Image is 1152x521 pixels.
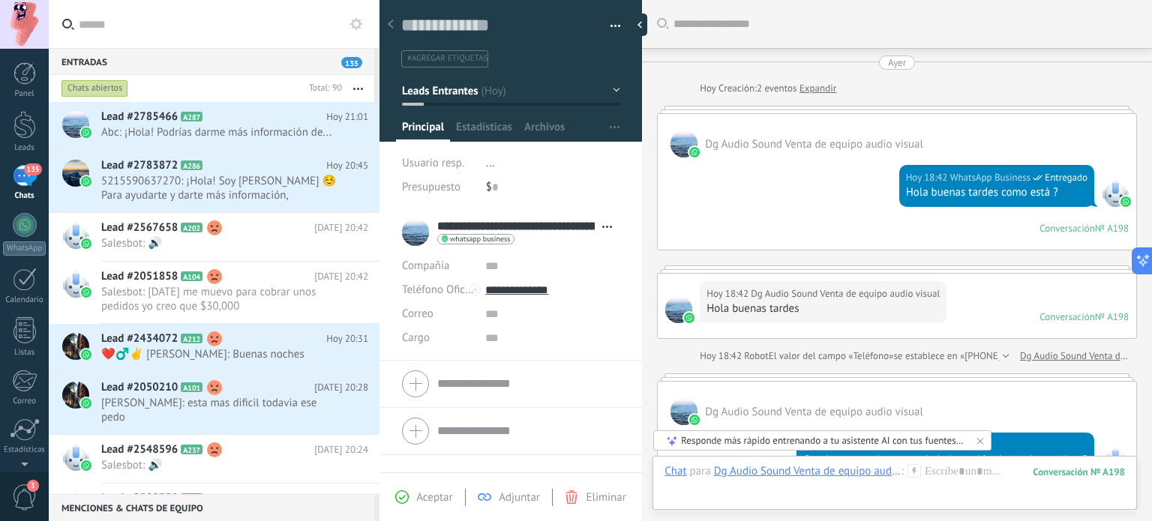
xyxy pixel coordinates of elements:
span: Dg Audio Sound Venta de equipo audio visual [665,296,692,323]
span: Robot [744,349,768,362]
span: Hoy 21:01 [326,109,368,124]
a: Lead #2548596 A237 [DATE] 20:24 Salesbot: 🔊 [49,435,379,483]
span: Lead #2567658 [101,220,178,235]
div: Listas [3,348,46,358]
div: Hoy 18:42 [700,349,744,364]
span: 5215590637270: ¡Hola! Soy [PERSON_NAME] ☺️ Para ayudarte y darte más información, cuéntame: ¿quie... [101,174,340,202]
img: waba.svg [81,238,91,249]
span: Cargo [402,332,430,343]
span: Lead #2434072 [101,331,178,346]
img: waba.svg [1120,196,1131,207]
span: Abc: ¡Hola! Podrías darme más información de... [101,125,340,139]
div: Total: 90 [303,81,342,96]
a: Lead #2051858 A104 [DATE] 20:42 Salesbot: [DATE] me muevo para cobrar unos pedidos yo creo que $3... [49,262,379,323]
div: Entradas [49,48,374,75]
span: 135 [24,163,41,175]
span: Usuario resp. [402,156,464,170]
img: waba.svg [81,398,91,409]
span: WhatsApp Business [1102,180,1129,207]
a: Lead #2434072 A212 Hoy 20:31 ❤️‍♂️✌ [PERSON_NAME]: Buenas noches [49,324,379,372]
a: Lead #2050210 A101 [DATE] 20:28 [PERSON_NAME]: esta mas dificil todavia ese pedo [49,373,379,434]
div: Chats [3,191,46,201]
span: Principal [402,120,444,142]
span: [DATE] 20:42 [314,269,368,284]
span: [DATE] 20:24 [314,442,368,457]
div: Calendario [3,295,46,305]
span: Teléfono Oficina [402,283,480,297]
div: № A198 [1095,222,1129,235]
span: [PERSON_NAME]: esta mas dificil todavia ese pedo [101,396,340,424]
div: Hola buenas tardes [706,301,940,316]
span: A101 [181,382,202,392]
div: Usuario resp. [402,151,475,175]
span: 135 [341,57,362,68]
img: waba.svg [81,287,91,298]
a: Lead #2567658 A202 [DATE] 20:42 Salesbot: 🔊 [49,213,379,261]
span: 3 [27,480,39,492]
span: A286 [181,160,202,170]
div: Compañía [402,254,474,278]
div: Creación: [700,81,836,96]
div: № A198 [1095,310,1129,323]
div: Responde más rápido entrenando a tu asistente AI con tus fuentes de datos [681,434,965,447]
button: Teléfono Oficina [402,278,474,302]
span: A237 [181,445,202,454]
div: Presupuesto [402,175,475,199]
img: waba.svg [689,147,700,157]
span: Lead #2050210 [101,380,178,395]
span: Dg Audio Sound Venta de equipo audio visual [670,130,697,157]
span: WhatsApp Business [950,170,1031,185]
span: Adjuntar [499,490,540,505]
div: Ocultar [632,13,647,36]
span: A287 [181,112,202,121]
div: 198 [1033,466,1125,478]
span: Dg Audio Sound Venta de equipo audio visual [705,405,923,419]
div: WhatsApp [3,241,46,256]
div: Hola buenas tardes como está ? [906,185,1087,200]
img: waba.svg [81,349,91,360]
span: Lead #2548596 [101,442,178,457]
span: whatsapp business [450,235,510,243]
a: Dg Audio Sound Venta de equipo audio visual [1020,349,1129,364]
span: se establece en «[PHONE_NUMBER]» [893,349,1047,364]
span: Aceptar [416,490,452,505]
span: Hoy 20:45 [326,158,368,173]
span: WhatsApp Business [1102,448,1129,475]
a: Expandir [799,81,836,96]
img: waba.svg [81,127,91,138]
span: 2 eventos [757,81,796,96]
div: Estadísticas [3,445,46,455]
span: Salesbot: 🔊 [101,458,340,472]
span: [DATE] 20:13 [314,491,368,506]
span: Salesbot: [DATE] me muevo para cobrar unos pedidos yo creo que $30,000 [101,285,340,313]
span: para [690,464,711,479]
span: Dg Audio Sound Venta de equipo audio visual [751,286,940,301]
div: Leads [3,143,46,153]
span: #agregar etiquetas [407,53,487,64]
div: Chats abiertos [61,79,128,97]
img: waba.svg [689,415,700,425]
span: Dg Audio Sound Venta de equipo audio visual [705,137,923,151]
a: Lead #2785466 A287 Hoy 21:01 Abc: ¡Hola! Podrías darme más información de... [49,102,379,150]
div: Hoy 18:42 [706,286,751,301]
span: Archivos [524,120,565,142]
span: Entregado [1045,170,1087,185]
button: Más [342,75,374,102]
div: Hoy [700,81,718,96]
span: Hoy 20:31 [326,331,368,346]
div: Menciones & Chats de equipo [49,494,374,521]
span: Correo [402,307,433,321]
span: [DATE] 20:42 [314,220,368,235]
span: Lead #2785466 [101,109,178,124]
span: ... [486,156,495,170]
span: Salesbot: 🔊 [101,236,340,250]
div: Ayer [888,55,906,70]
span: Presupuesto [402,180,460,194]
div: Cargo [402,326,474,350]
span: : [901,464,904,479]
img: waba.svg [81,460,91,471]
span: A212 [181,334,202,343]
span: Lead #2051858 [101,269,178,284]
a: Lead #2783872 A286 Hoy 20:45 5215590637270: ¡Hola! Soy [PERSON_NAME] ☺️ Para ayudarte y darte más... [49,151,379,212]
span: Lead #2589358 [101,491,178,506]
